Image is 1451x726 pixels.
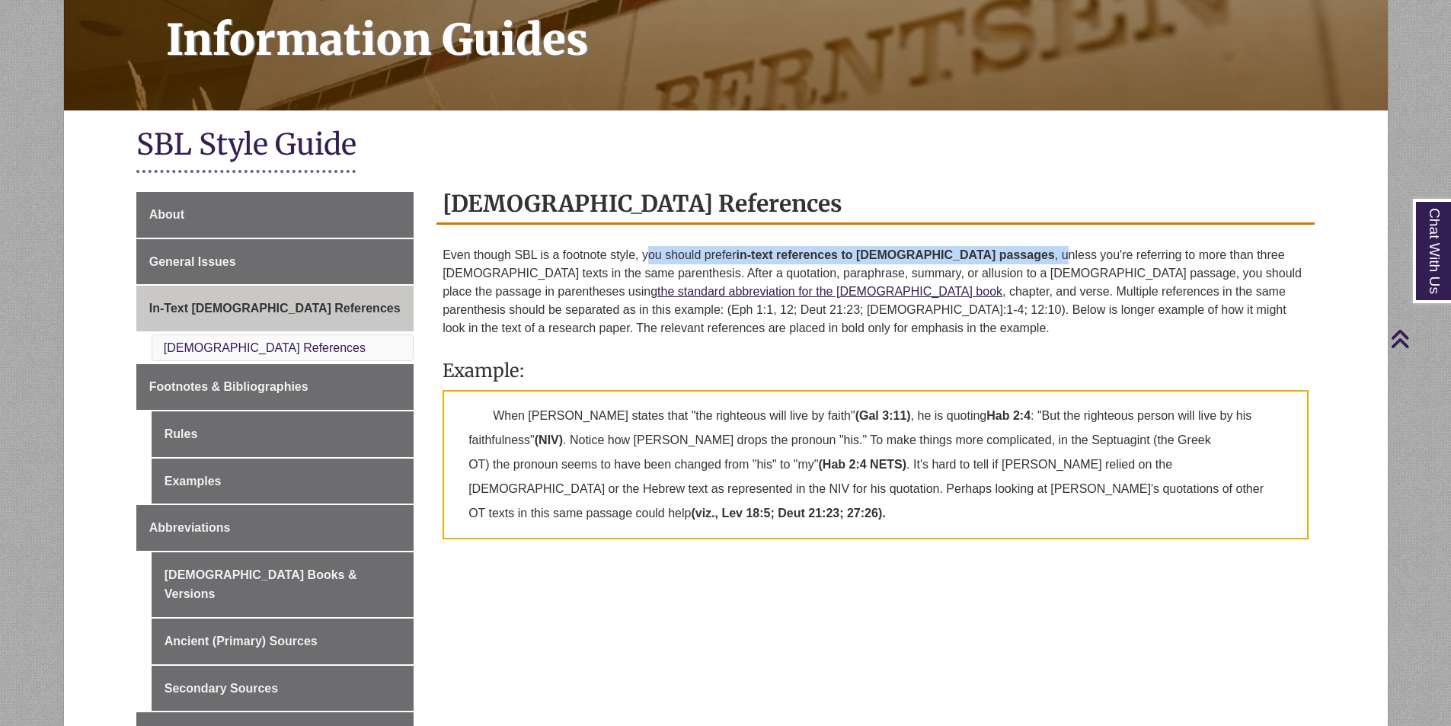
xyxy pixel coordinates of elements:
[443,240,1309,344] p: Even though SBL is a footnote style, you should prefer , unless you're referring to more than thr...
[149,302,401,315] span: In-Text [DEMOGRAPHIC_DATA] References
[986,409,1031,422] strong: Hab 2:4
[164,341,366,354] a: [DEMOGRAPHIC_DATA] References
[152,619,414,664] a: Ancient (Primary) Sources
[136,192,414,238] a: About
[443,359,1309,382] h3: Example:
[819,458,907,471] strong: (Hab 2:4 NETS)
[152,411,414,457] a: Rules
[149,521,231,534] span: Abbreviations
[436,184,1315,225] h2: [DEMOGRAPHIC_DATA] References
[535,433,563,446] strong: (NIV)
[1390,328,1447,349] a: Back to Top
[136,364,414,410] a: Footnotes & Bibliographies
[136,286,414,331] a: In-Text [DEMOGRAPHIC_DATA] References
[136,505,414,551] a: Abbreviations
[443,390,1309,539] p: When [PERSON_NAME] states that "the righteous will live by faith" , he is quoting : "But the righ...
[152,459,414,504] a: Examples
[149,208,184,221] span: About
[136,126,1315,166] h1: SBL Style Guide
[737,248,1055,261] strong: in-text references to [DEMOGRAPHIC_DATA] passages
[152,666,414,712] a: Secondary Sources
[136,239,414,285] a: General Issues
[657,285,1002,298] a: the standard abbreviation for the [DEMOGRAPHIC_DATA] book
[152,552,414,617] a: [DEMOGRAPHIC_DATA] Books & Versions
[855,409,911,422] strong: (Gal 3:11)
[149,380,308,393] span: Footnotes & Bibliographies
[149,255,236,268] span: General Issues
[691,507,885,520] strong: (viz., Lev 18:5; Deut 21:23; 27:26).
